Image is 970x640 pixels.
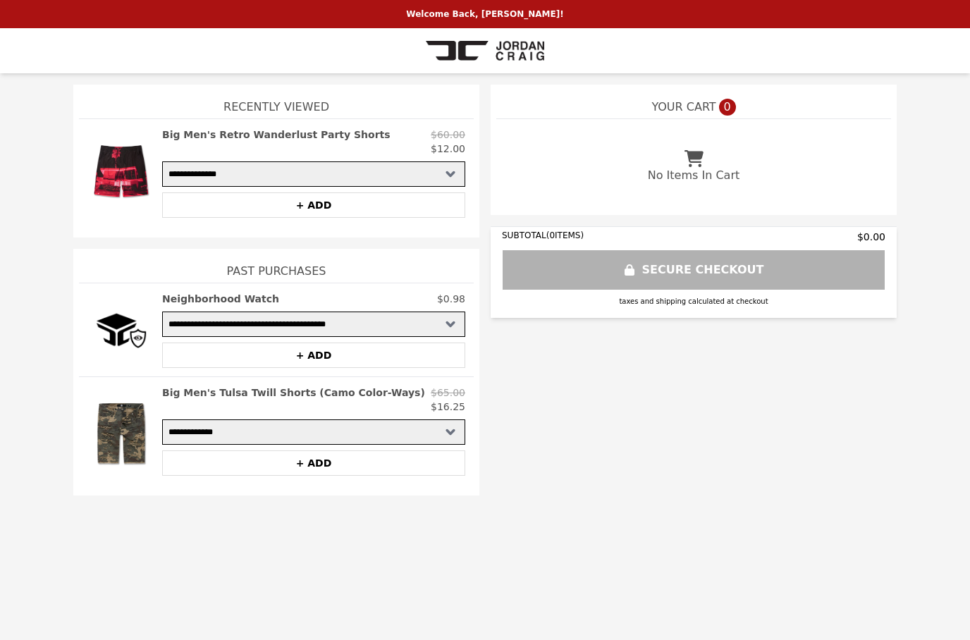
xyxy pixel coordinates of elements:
[502,296,885,307] div: taxes and shipping calculated at checkout
[8,8,962,20] p: Welcome Back, [PERSON_NAME]!
[431,400,465,414] p: $16.25
[437,292,465,306] p: $0.98
[426,37,544,65] img: Brand Logo
[87,386,155,487] img: Big Men's Tulsa Twill Shorts (Camo Color-Ways)
[87,128,155,229] img: Big Men's Retro Wanderlust Party Shorts
[162,312,465,337] select: Select a product variant
[162,419,465,445] select: Select a product variant
[162,192,465,218] button: + ADD
[79,249,474,283] h1: Past Purchases
[431,128,465,142] p: $60.00
[162,450,465,476] button: + ADD
[162,343,465,368] button: + ADD
[546,230,584,240] span: ( 0 ITEMS)
[87,292,155,368] img: Neighborhood Watch
[162,386,425,400] h2: Big Men's Tulsa Twill Shorts (Camo Color-Ways)
[648,167,739,184] p: No Items In Cart
[857,230,885,244] span: $0.00
[162,292,279,306] h2: Neighborhood Watch
[651,99,716,116] span: YOUR CART
[502,230,546,240] span: SUBTOTAL
[719,99,736,116] span: 0
[79,85,474,118] h1: Recently Viewed
[162,161,465,187] select: Select a product variant
[431,142,465,156] p: $12.00
[162,128,391,142] h2: Big Men's Retro Wanderlust Party Shorts
[431,386,465,400] p: $65.00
